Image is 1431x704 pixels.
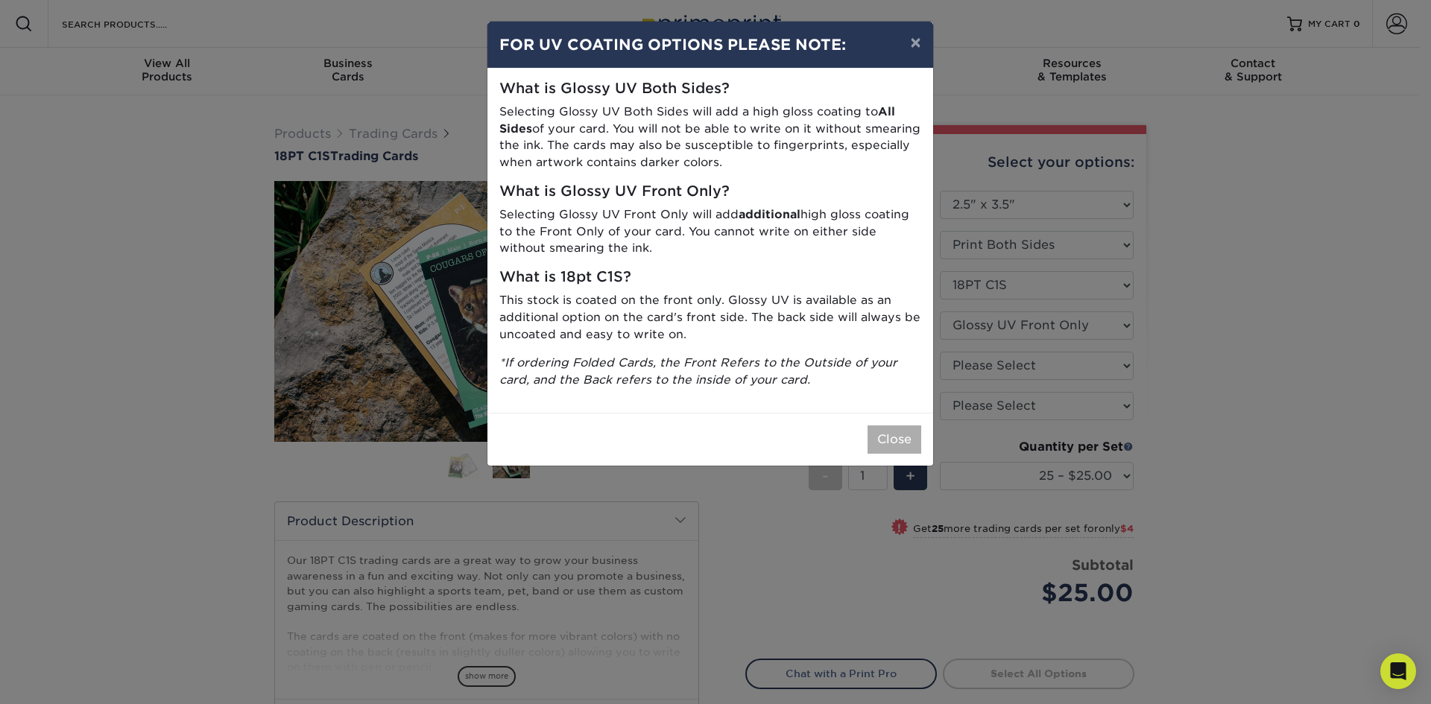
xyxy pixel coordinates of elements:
[499,206,921,257] p: Selecting Glossy UV Front Only will add high gloss coating to the Front Only of your card. You ca...
[499,34,921,56] h4: FOR UV COATING OPTIONS PLEASE NOTE:
[868,425,921,454] button: Close
[499,80,921,98] h5: What is Glossy UV Both Sides?
[499,355,897,387] i: *If ordering Folded Cards, the Front Refers to the Outside of your card, and the Back refers to t...
[499,269,921,286] h5: What is 18pt C1S?
[499,183,921,200] h5: What is Glossy UV Front Only?
[499,104,921,171] p: Selecting Glossy UV Both Sides will add a high gloss coating to of your card. You will not be abl...
[499,292,921,343] p: This stock is coated on the front only. Glossy UV is available as an additional option on the car...
[898,22,932,63] button: ×
[499,104,895,136] strong: All Sides
[1380,653,1416,689] div: Open Intercom Messenger
[739,207,800,221] strong: additional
